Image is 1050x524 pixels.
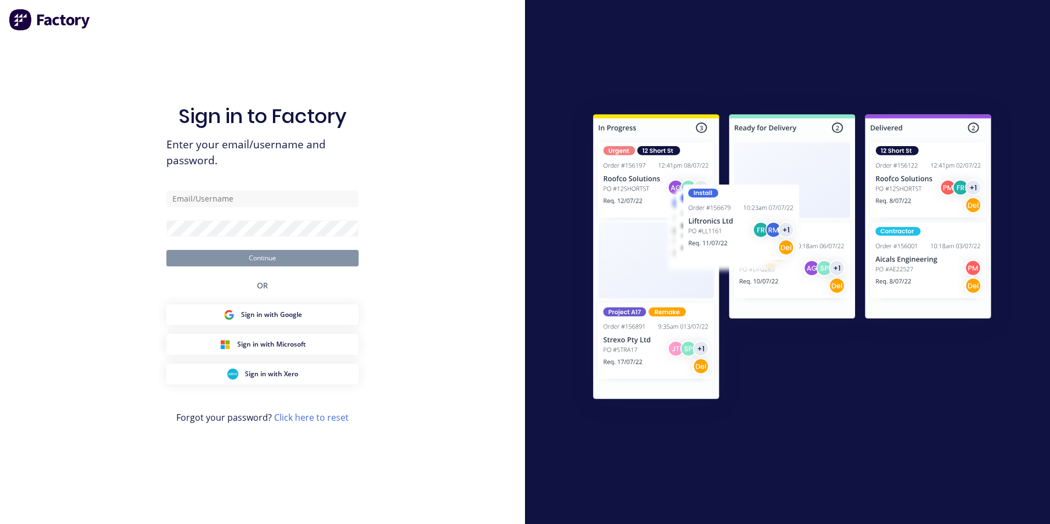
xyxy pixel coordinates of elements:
img: Factory [9,9,91,31]
img: Google Sign in [224,309,234,320]
span: Sign in with Xero [245,369,298,379]
button: Continue [166,250,359,266]
button: Microsoft Sign inSign in with Microsoft [166,334,359,355]
img: Sign in [569,92,1015,425]
img: Xero Sign in [227,369,238,380]
div: OR [257,266,268,304]
a: Click here to reset [274,411,349,423]
span: Sign in with Microsoft [237,339,306,349]
button: Google Sign inSign in with Google [166,304,359,325]
span: Sign in with Google [241,310,302,320]
h1: Sign in to Factory [178,104,347,128]
input: Email/Username [166,191,359,207]
span: Enter your email/username and password. [166,137,359,169]
img: Microsoft Sign in [220,339,231,350]
button: Xero Sign inSign in with Xero [166,364,359,384]
span: Forgot your password? [176,411,349,424]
